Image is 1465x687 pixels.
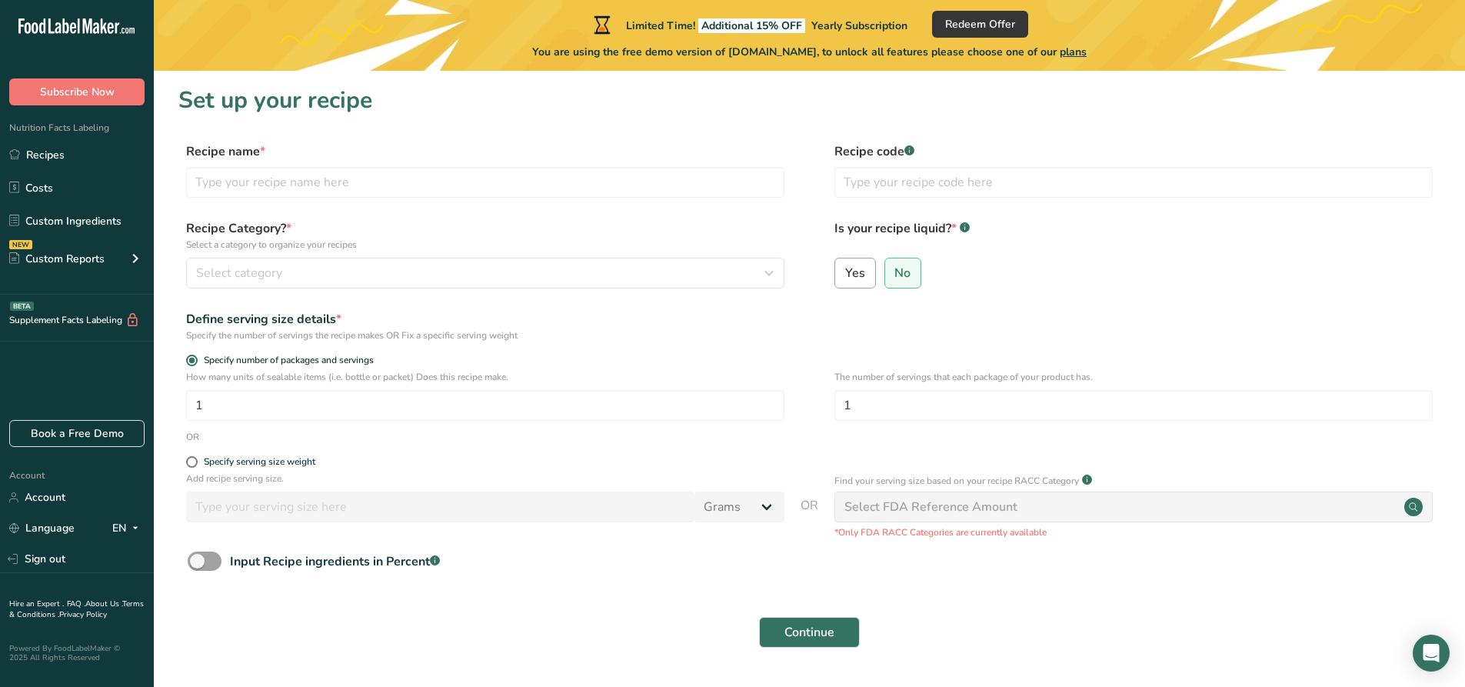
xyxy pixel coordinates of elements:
div: Open Intercom Messenger [1413,635,1450,672]
a: Language [9,515,75,542]
label: Is your recipe liquid? [834,219,1433,252]
div: Limited Time! [591,15,907,34]
div: Powered By FoodLabelMaker © 2025 All Rights Reserved [9,644,145,662]
label: Recipe code [834,142,1433,161]
p: Find your serving size based on your recipe RACC Category [834,474,1079,488]
div: Select FDA Reference Amount [844,498,1017,516]
div: EN [112,519,145,538]
h1: Set up your recipe [178,83,1440,118]
div: Define serving size details [186,310,784,328]
span: Yes [845,265,865,281]
span: Continue [784,623,834,642]
button: Continue [759,617,860,648]
button: Select category [186,258,784,288]
div: BETA [10,302,34,311]
span: Redeem Offer [945,16,1015,32]
button: Redeem Offer [932,11,1028,38]
p: How many units of sealable items (i.e. bottle or packet) Does this recipe make. [186,370,784,384]
div: Input Recipe ingredients in Percent [230,552,440,571]
input: Type your recipe code here [834,167,1433,198]
div: NEW [9,240,32,249]
input: Type your serving size here [186,492,694,522]
span: Yearly Subscription [811,18,907,33]
p: *Only FDA RACC Categories are currently available [834,525,1433,539]
a: FAQ . [67,599,85,609]
p: Add recipe serving size. [186,472,784,485]
p: The number of servings that each package of your product has. [834,370,1433,384]
span: Select category [196,264,282,282]
a: About Us . [85,599,122,609]
label: Recipe name [186,142,784,161]
div: Specify serving size weight [204,456,315,468]
a: Terms & Conditions . [9,599,144,620]
a: Book a Free Demo [9,420,145,447]
button: Subscribe Now [9,78,145,105]
span: You are using the free demo version of [DOMAIN_NAME], to unlock all features please choose one of... [532,44,1087,60]
div: OR [186,430,199,444]
a: Hire an Expert . [9,599,64,609]
span: Specify number of packages and servings [198,355,374,366]
div: Specify the number of servings the recipe makes OR Fix a specific serving weight [186,328,784,342]
a: Privacy Policy [59,609,107,620]
span: plans [1060,45,1087,59]
div: Custom Reports [9,251,105,267]
span: Subscribe Now [40,84,115,100]
p: Select a category to organize your recipes [186,238,784,252]
span: No [894,265,911,281]
span: OR [801,496,818,539]
span: Additional 15% OFF [698,18,805,33]
label: Recipe Category? [186,219,784,252]
input: Type your recipe name here [186,167,784,198]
